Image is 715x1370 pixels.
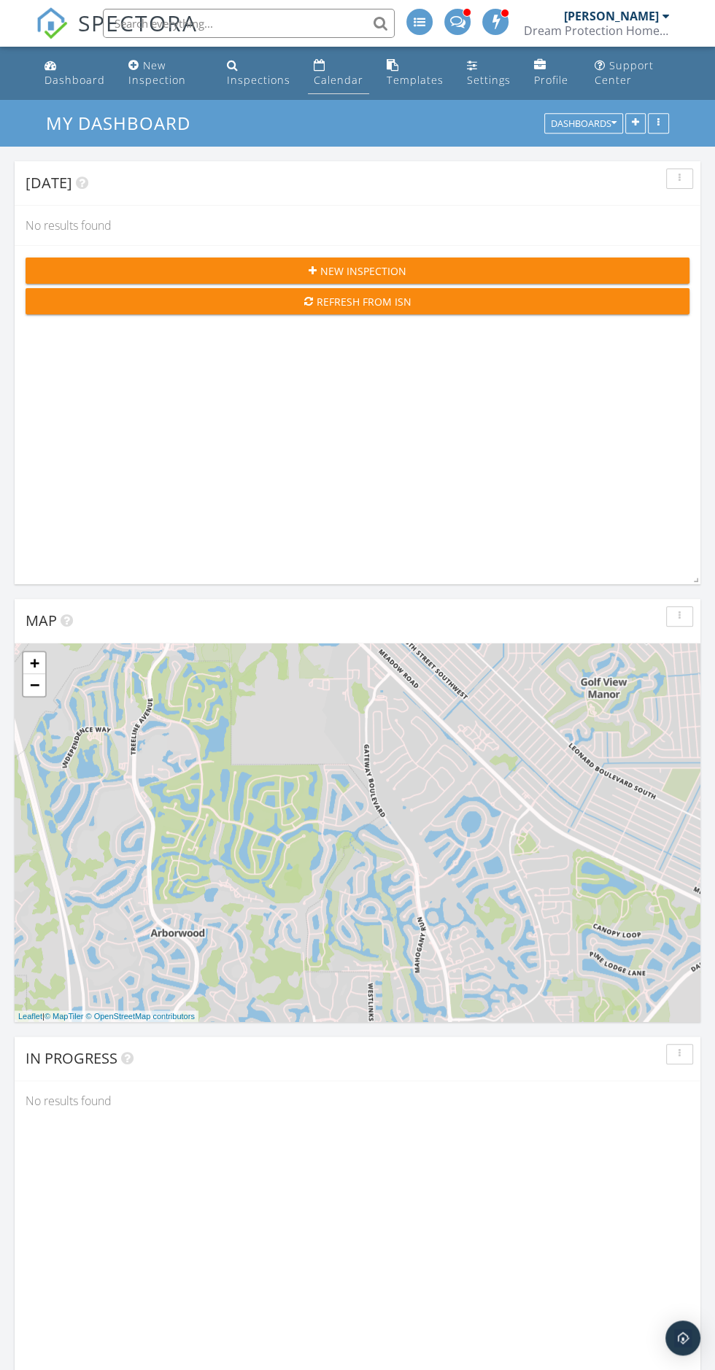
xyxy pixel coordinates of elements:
[595,58,654,87] div: Support Center
[227,73,290,87] div: Inspections
[589,53,676,94] a: Support Center
[314,73,363,87] div: Calendar
[46,111,203,135] a: My Dashboard
[36,7,68,39] img: The Best Home Inspection Software - Spectora
[26,288,689,314] button: Refresh from ISN
[665,1320,700,1355] div: Open Intercom Messenger
[36,20,198,50] a: SPECTORA
[103,9,395,38] input: Search everything...
[551,119,617,129] div: Dashboards
[18,1012,42,1021] a: Leaflet
[544,114,623,134] button: Dashboards
[524,23,670,38] div: Dream Protection Home Inspection LLC
[39,53,111,94] a: Dashboard
[308,53,369,94] a: Calendar
[26,173,72,193] span: [DATE]
[26,611,57,630] span: Map
[467,73,511,87] div: Settings
[45,1012,84,1021] a: © MapTiler
[23,652,45,674] a: Zoom in
[26,258,689,284] button: New Inspection
[128,58,186,87] div: New Inspection
[461,53,517,94] a: Settings
[23,674,45,696] a: Zoom out
[528,53,577,94] a: Profile
[37,294,678,309] div: Refresh from ISN
[15,1081,700,1121] div: No results found
[221,53,296,94] a: Inspections
[45,73,105,87] div: Dashboard
[86,1012,195,1021] a: © OpenStreetMap contributors
[564,9,659,23] div: [PERSON_NAME]
[387,73,444,87] div: Templates
[123,53,209,94] a: New Inspection
[320,263,406,279] span: New Inspection
[26,1048,117,1068] span: In Progress
[15,1010,198,1023] div: |
[534,73,568,87] div: Profile
[78,7,198,38] span: SPECTORA
[381,53,449,94] a: Templates
[15,206,700,245] div: No results found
